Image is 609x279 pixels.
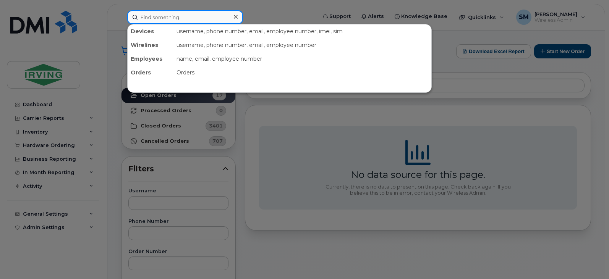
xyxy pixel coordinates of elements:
div: Orders [128,66,173,79]
div: username, phone number, email, employee number [173,38,431,52]
div: name, email, employee number [173,52,431,66]
div: Employees [128,52,173,66]
div: Orders [173,66,431,79]
div: Wirelines [128,38,173,52]
div: username, phone number, email, employee number, imei, sim [173,24,431,38]
div: Devices [128,24,173,38]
